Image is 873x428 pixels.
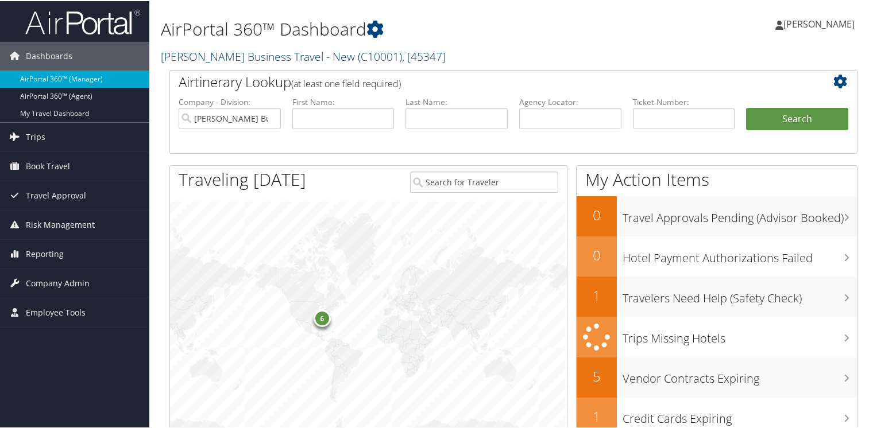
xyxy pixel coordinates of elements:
h2: 1 [577,406,617,425]
h2: 5 [577,365,617,385]
div: 6 [314,309,331,326]
h3: Hotel Payment Authorizations Failed [623,243,857,265]
span: Company Admin [26,268,90,297]
span: (at least one field required) [291,76,401,89]
span: Risk Management [26,209,95,238]
a: 0Travel Approvals Pending (Advisor Booked) [577,195,857,235]
label: Last Name: [405,95,508,107]
span: Book Travel [26,151,70,180]
button: Search [746,107,848,130]
h3: Vendor Contracts Expiring [623,364,857,386]
span: Dashboards [26,41,72,69]
span: Travel Approval [26,180,86,209]
a: 0Hotel Payment Authorizations Failed [577,235,857,275]
span: Trips [26,122,45,150]
input: Search for Traveler [410,170,558,192]
h2: Airtinerary Lookup [179,71,791,91]
img: airportal-logo.png [25,7,140,34]
span: , [ 45347 ] [402,48,446,63]
h3: Credit Cards Expiring [623,404,857,426]
h2: 1 [577,285,617,304]
label: Company - Division: [179,95,281,107]
h3: Trips Missing Hotels [623,324,857,345]
h2: 0 [577,204,617,224]
h1: AirPortal 360™ Dashboard [161,16,631,40]
h1: Traveling [DATE] [179,166,306,190]
a: Trips Missing Hotels [577,316,857,356]
span: Reporting [26,239,64,267]
h3: Travel Approvals Pending (Advisor Booked) [623,203,857,225]
label: Agency Locator: [519,95,621,107]
a: [PERSON_NAME] Business Travel - New [161,48,446,63]
a: [PERSON_NAME] [775,6,866,40]
h2: 0 [577,244,617,264]
h3: Travelers Need Help (Safety Check) [623,283,857,305]
a: 1Travelers Need Help (Safety Check) [577,275,857,316]
span: Employee Tools [26,297,86,326]
h1: My Action Items [577,166,857,190]
a: 5Vendor Contracts Expiring [577,356,857,396]
label: First Name: [292,95,395,107]
span: ( C10001 ) [358,48,402,63]
span: [PERSON_NAME] [783,17,855,29]
label: Ticket Number: [633,95,735,107]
